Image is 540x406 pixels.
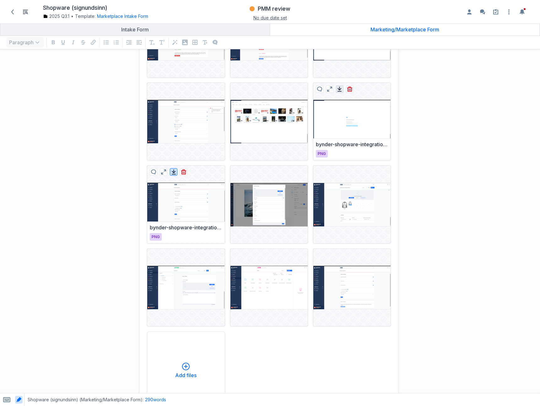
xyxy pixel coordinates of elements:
a: 2025 Q3.1 [43,13,69,19]
button: No due date set [253,14,287,21]
div: Marketing/Marketplace Form [273,26,537,33]
button: Marketplace Intake Form [97,13,148,19]
button: Toggle Item List [20,7,30,17]
div: Marketplace Intake Form [95,13,148,19]
p: Add files [175,373,197,378]
button: Enable the commenting sidebar [478,7,488,17]
span: png [316,150,328,158]
a: Setup guide [491,7,501,17]
span: Toggle AI highlighting in content [13,393,24,406]
a: Marketing/Marketplace Form [270,24,540,35]
div: PMM reviewNo due date set [185,3,355,20]
span: png [150,233,162,241]
span: No due date set [253,15,287,20]
span: 290 words [145,397,166,402]
span: • [71,13,73,19]
div: bynder-shopware-integration7 [316,141,388,147]
span: Shopware (signundsinn) (Marketing/Marketplace Form) : [28,397,143,403]
div: Intake Form [3,26,267,33]
div: Template: [43,13,178,19]
h1: Shopware (signundsinn) [43,4,107,12]
button: Enable the assignees sidebar [464,7,474,17]
a: Back [7,7,18,17]
div: bynder-shopware-integration6 [150,224,222,231]
button: Toggle the notification sidebar [517,7,527,17]
button: Toggle AI highlighting in content [15,396,23,403]
button: 290words [145,397,166,403]
h3: PMM review [258,5,290,13]
button: PMM review [249,3,291,14]
div: Paragraph [5,36,45,49]
a: Intake Form [0,24,270,35]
